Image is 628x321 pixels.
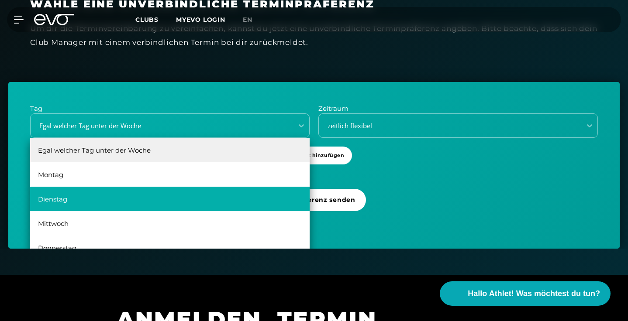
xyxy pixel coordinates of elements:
div: Egal welcher Tag unter der Woche [31,121,287,131]
a: +Präferenz hinzufügen [273,147,356,180]
span: + Präferenz hinzufügen [280,152,345,159]
div: Montag [30,162,310,187]
p: Tag [30,104,310,114]
span: Clubs [135,16,159,24]
p: Zeitraum [318,104,598,114]
span: Terminpräferenz senden [269,195,355,205]
div: Dienstag [30,187,310,211]
a: Terminpräferenz senden [259,189,369,227]
span: en [243,16,252,24]
a: MYEVO LOGIN [176,16,225,24]
a: Clubs [135,15,176,24]
span: Hallo Athlet! Was möchtest du tun? [468,288,600,300]
div: zeitlich flexibel [320,121,575,131]
div: Mittwoch [30,211,310,236]
div: Donnerstag [30,236,310,260]
a: en [243,15,263,25]
button: Hallo Athlet! Was möchtest du tun? [440,281,611,306]
div: Egal welcher Tag unter der Woche [30,138,310,162]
